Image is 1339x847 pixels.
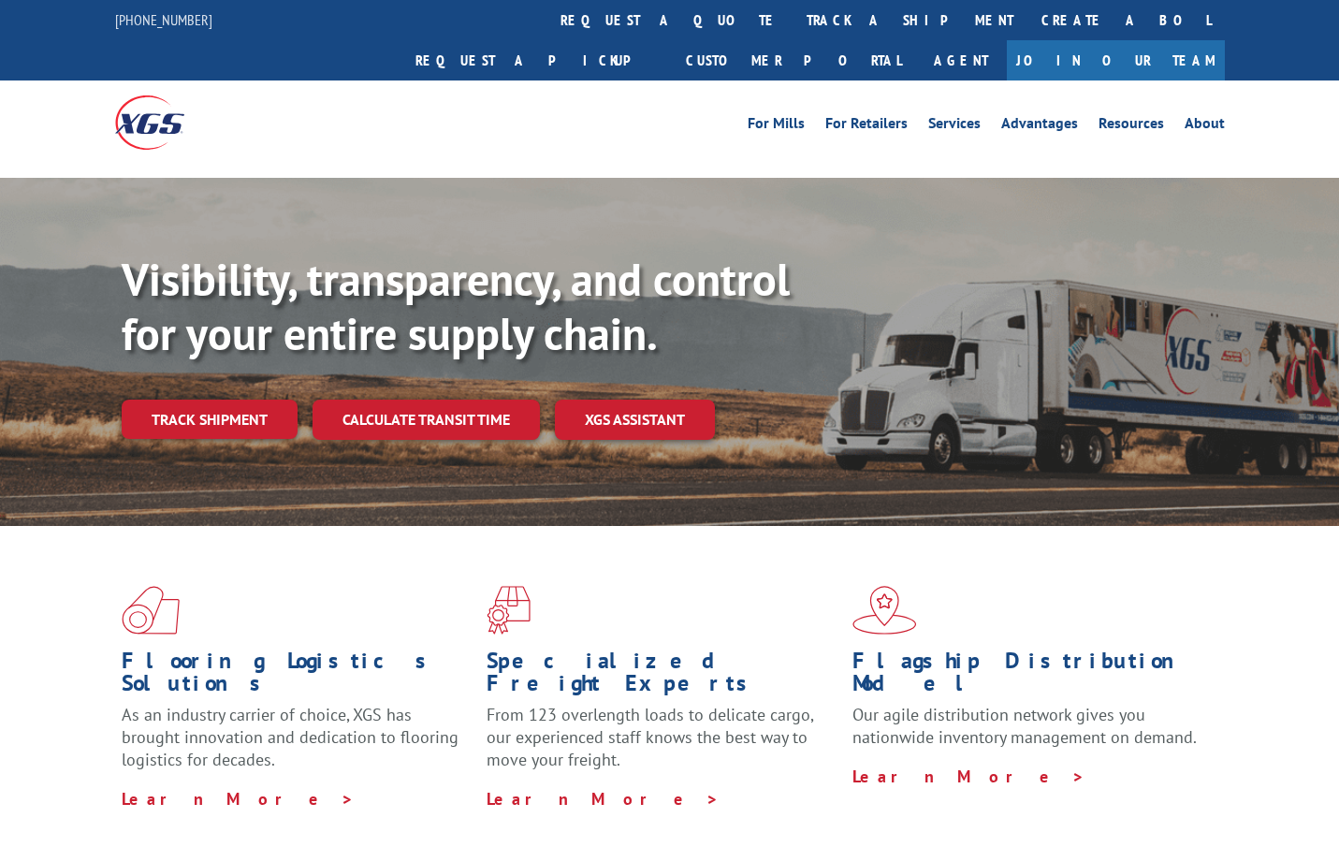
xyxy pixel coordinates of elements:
[1185,116,1225,137] a: About
[401,40,672,80] a: Request a pickup
[115,10,212,29] a: [PHONE_NUMBER]
[555,400,715,440] a: XGS ASSISTANT
[915,40,1007,80] a: Agent
[122,586,180,635] img: xgs-icon-total-supply-chain-intelligence-red
[487,788,720,810] a: Learn More >
[122,788,355,810] a: Learn More >
[1001,116,1078,137] a: Advantages
[852,650,1203,704] h1: Flagship Distribution Model
[487,650,837,704] h1: Specialized Freight Experts
[122,704,458,770] span: As an industry carrier of choice, XGS has brought innovation and dedication to flooring logistics...
[852,766,1085,787] a: Learn More >
[122,400,298,439] a: Track shipment
[1099,116,1164,137] a: Resources
[122,650,473,704] h1: Flooring Logistics Solutions
[672,40,915,80] a: Customer Portal
[852,704,1197,748] span: Our agile distribution network gives you nationwide inventory management on demand.
[748,116,805,137] a: For Mills
[1007,40,1225,80] a: Join Our Team
[122,250,790,362] b: Visibility, transparency, and control for your entire supply chain.
[313,400,540,440] a: Calculate transit time
[928,116,981,137] a: Services
[852,586,917,635] img: xgs-icon-flagship-distribution-model-red
[825,116,908,137] a: For Retailers
[487,704,837,787] p: From 123 overlength loads to delicate cargo, our experienced staff knows the best way to move you...
[487,586,531,635] img: xgs-icon-focused-on-flooring-red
